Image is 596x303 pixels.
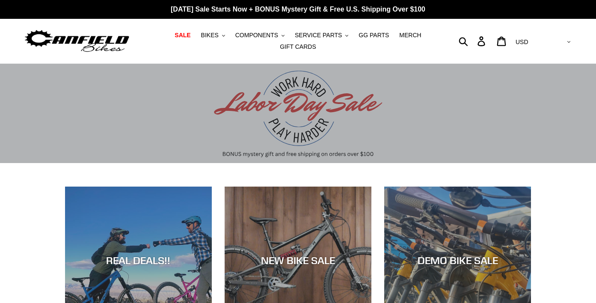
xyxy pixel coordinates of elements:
button: COMPONENTS [231,30,289,41]
span: GIFT CARDS [280,43,316,50]
span: MERCH [399,32,421,39]
a: MERCH [395,30,425,41]
div: NEW BIKE SALE [225,254,371,266]
button: SERVICE PARTS [291,30,353,41]
div: REAL DEALS!! [65,254,212,266]
span: SALE [175,32,190,39]
a: SALE [170,30,195,41]
span: COMPONENTS [235,32,278,39]
div: DEMO BIKE SALE [384,254,531,266]
a: GIFT CARDS [276,41,320,53]
span: SERVICE PARTS [295,32,342,39]
span: BIKES [201,32,219,39]
span: GG PARTS [359,32,389,39]
button: BIKES [197,30,229,41]
img: Canfield Bikes [24,28,130,55]
a: GG PARTS [354,30,393,41]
